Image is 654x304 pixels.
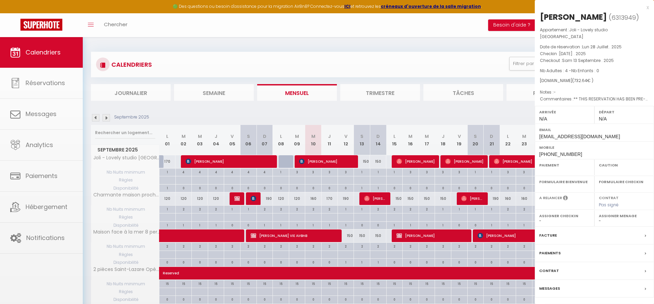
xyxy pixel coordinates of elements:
[599,212,650,219] label: Assigner Menage
[539,212,590,219] label: Assigner Checkin
[539,151,582,157] span: [PHONE_NUMBER]
[539,195,562,201] label: A relancer
[5,3,26,23] button: Ouvrir le widget de chat LiveChat
[609,13,639,22] span: ( )
[559,51,586,57] span: [DATE] . 2025
[599,178,650,185] label: Formulaire Checkin
[540,12,607,22] div: [PERSON_NAME]
[611,13,636,22] span: 6313949
[562,58,614,63] span: Sam 13 Septembre . 2025
[599,109,650,115] label: Départ
[574,78,587,83] span: 732.64
[571,68,599,74] span: Nb Enfants : 0
[582,44,622,50] span: Lun 28 Juillet . 2025
[599,162,650,169] label: Caution
[554,89,556,95] span: -
[540,57,649,64] p: Checkout :
[539,267,559,274] label: Contrat
[540,89,649,96] p: Notes :
[599,116,607,122] span: N/A
[599,202,619,208] span: Pas signé
[540,78,649,84] div: [DOMAIN_NAME]
[539,285,560,292] label: Messages
[539,162,590,169] label: Paiement
[540,96,649,102] p: Commentaires :
[539,144,650,151] label: Mobile
[539,134,620,139] span: [EMAIL_ADDRESS][DOMAIN_NAME]
[540,68,599,74] span: Nb Adultes : 4 -
[540,44,649,50] p: Date de réservation :
[540,27,608,39] span: Joli - Lovely studio [GEOGRAPHIC_DATA]
[539,232,557,239] label: Facture
[539,250,561,257] label: Paiements
[540,27,649,40] p: Appartement :
[535,3,649,12] div: x
[539,178,590,185] label: Formulaire Bienvenue
[599,195,619,199] label: Contrat
[563,195,568,203] i: Sélectionner OUI si vous souhaiter envoyer les séquences de messages post-checkout
[539,126,650,133] label: Email
[572,78,593,83] span: ( € )
[540,50,649,57] p: Checkin :
[539,109,590,115] label: Arrivée
[539,116,547,122] span: N/A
